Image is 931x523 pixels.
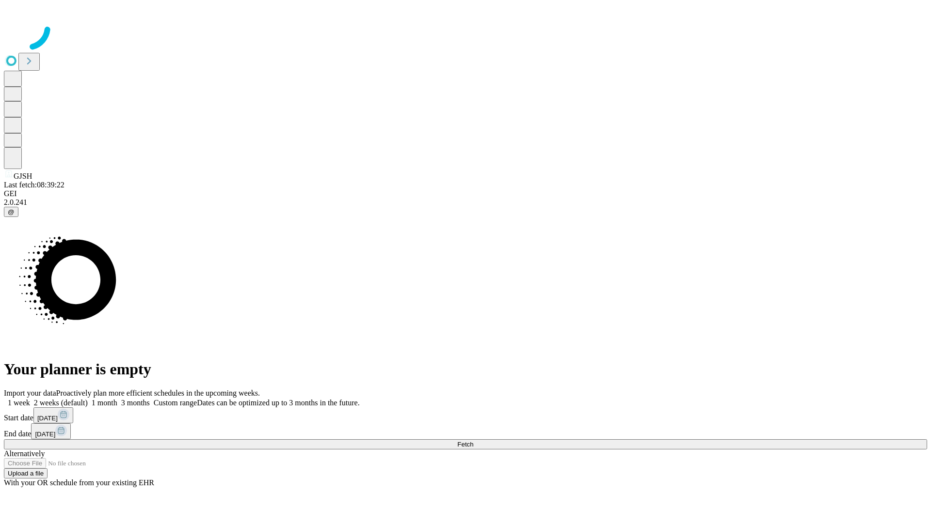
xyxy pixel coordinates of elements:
[4,468,48,478] button: Upload a file
[35,431,55,438] span: [DATE]
[56,389,260,397] span: Proactively plan more efficient schedules in the upcoming weeks.
[4,407,927,423] div: Start date
[4,439,927,449] button: Fetch
[4,207,18,217] button: @
[4,449,45,458] span: Alternatively
[4,423,927,439] div: End date
[154,399,197,407] span: Custom range
[34,399,88,407] span: 2 weeks (default)
[92,399,117,407] span: 1 month
[197,399,359,407] span: Dates can be optimized up to 3 months in the future.
[8,399,30,407] span: 1 week
[4,189,927,198] div: GEI
[37,415,58,422] span: [DATE]
[457,441,473,448] span: Fetch
[4,181,64,189] span: Last fetch: 08:39:22
[14,172,32,180] span: GJSH
[4,360,927,378] h1: Your planner is empty
[4,389,56,397] span: Import your data
[8,208,15,215] span: @
[4,478,154,487] span: With your OR schedule from your existing EHR
[4,198,927,207] div: 2.0.241
[33,407,73,423] button: [DATE]
[31,423,71,439] button: [DATE]
[121,399,150,407] span: 3 months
